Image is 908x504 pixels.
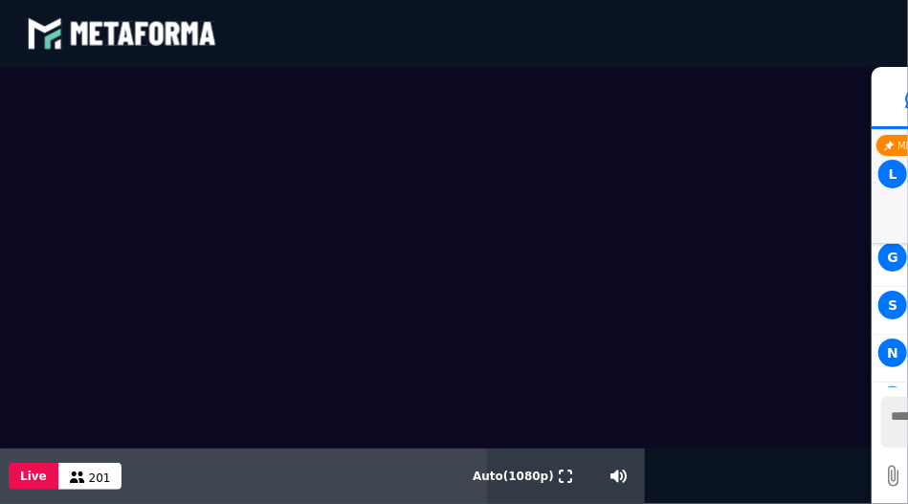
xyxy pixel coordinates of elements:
button: Live [9,463,58,490]
button: Auto(1080p) [469,449,558,504]
span: L [878,160,907,188]
span: S [878,291,907,319]
span: Auto ( 1080 p) [473,470,554,483]
span: N [878,339,907,367]
span: G [878,243,907,272]
span: 201 [89,471,111,485]
span: C [878,386,907,415]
